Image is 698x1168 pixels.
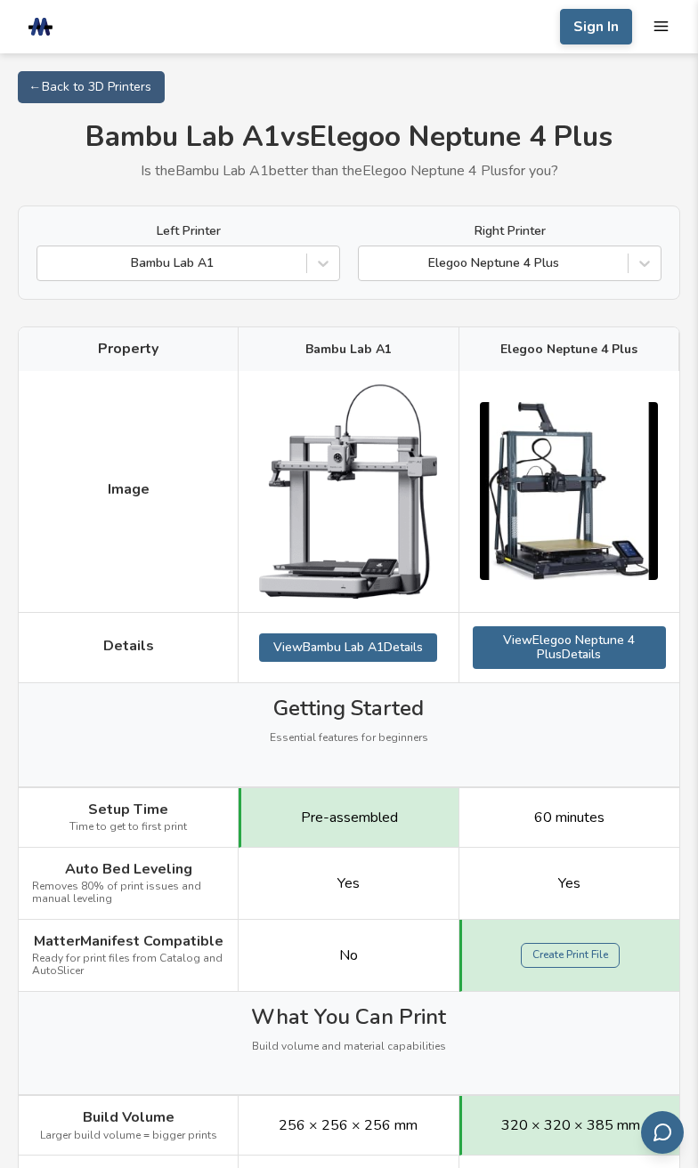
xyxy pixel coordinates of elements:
[501,1117,640,1133] span: 320 × 320 × 385 mm
[368,255,371,271] input: Elegoo Neptune 4 Plus
[69,821,187,834] span: Time to get to first print
[108,481,150,497] span: Image
[358,224,661,238] label: Right Printer
[18,163,680,179] p: Is the Bambu Lab A1 better than the Elegoo Neptune 4 Plus for you?
[65,861,192,877] span: Auto Bed Leveling
[534,810,605,826] span: 60 minutes
[500,342,637,357] span: Elegoo Neptune 4 Plus
[521,943,620,968] a: Create Print File
[252,1041,446,1053] span: Build volume and material capabilities
[40,1130,217,1142] span: Larger build volume = bigger prints
[480,402,658,580] img: Elegoo Neptune 4 Plus
[46,255,50,271] input: Bambu Lab A1
[305,342,392,357] span: Bambu Lab A1
[560,9,632,44] button: Sign In
[558,875,580,891] span: Yes
[83,1109,174,1125] span: Build Volume
[473,626,666,669] a: ViewElegoo Neptune 4 PlusDetails
[641,1111,684,1154] button: Send feedback via email
[32,881,224,906] span: Removes 80% of print issues and manual leveling
[279,1117,418,1133] span: 256 × 256 × 256 mm
[32,953,224,978] span: Ready for print files from Catalog and AutoSlicer
[337,875,360,891] span: Yes
[103,638,154,654] span: Details
[653,18,670,35] button: mobile navigation menu
[98,341,158,357] span: Property
[270,732,428,745] span: Essential features for beginners
[301,810,398,826] span: Pre-assembled
[259,633,437,662] a: ViewBambu Lab A1Details
[37,224,340,238] label: Left Printer
[251,1005,446,1030] span: What You Can Print
[88,801,168,818] span: Setup Time
[273,697,424,721] span: Getting Started
[18,121,680,154] h1: Bambu Lab A1 vs Elegoo Neptune 4 Plus
[18,71,165,103] a: ← Back to 3D Printers
[339,947,358,963] span: No
[259,384,437,599] img: Bambu Lab A1
[34,933,223,949] span: MatterManifest Compatible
